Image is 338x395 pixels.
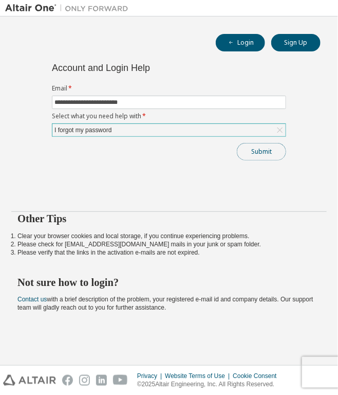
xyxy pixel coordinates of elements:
button: Sign Up [271,34,321,51]
button: Login [216,34,265,51]
div: I forgot my password [52,124,286,136]
img: youtube.svg [113,375,128,386]
li: Clear your browser cookies and local storage, if you continue experiencing problems. [17,232,321,240]
li: Please verify that the links in the activation e-mails are not expired. [17,248,321,257]
li: Please check for [EMAIL_ADDRESS][DOMAIN_NAME] mails in your junk or spam folder. [17,240,321,248]
div: I forgot my password [53,124,113,136]
button: Submit [237,143,286,160]
span: with a brief description of the problem, your registered e-mail id and company details. Our suppo... [17,296,313,311]
img: altair_logo.svg [3,375,56,386]
div: Privacy [137,372,165,380]
div: Account and Login Help [52,64,239,72]
p: © 2025 Altair Engineering, Inc. All Rights Reserved. [137,380,283,389]
h2: Other Tips [17,212,321,225]
label: Email [52,84,286,93]
img: instagram.svg [79,375,90,386]
img: Altair One [5,3,134,13]
div: Website Terms of Use [165,372,233,380]
img: linkedin.svg [96,375,107,386]
label: Select what you need help with [52,112,286,120]
div: Cookie Consent [233,372,283,380]
a: Contact us [17,296,47,303]
h2: Not sure how to login? [17,276,321,289]
img: facebook.svg [62,375,73,386]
